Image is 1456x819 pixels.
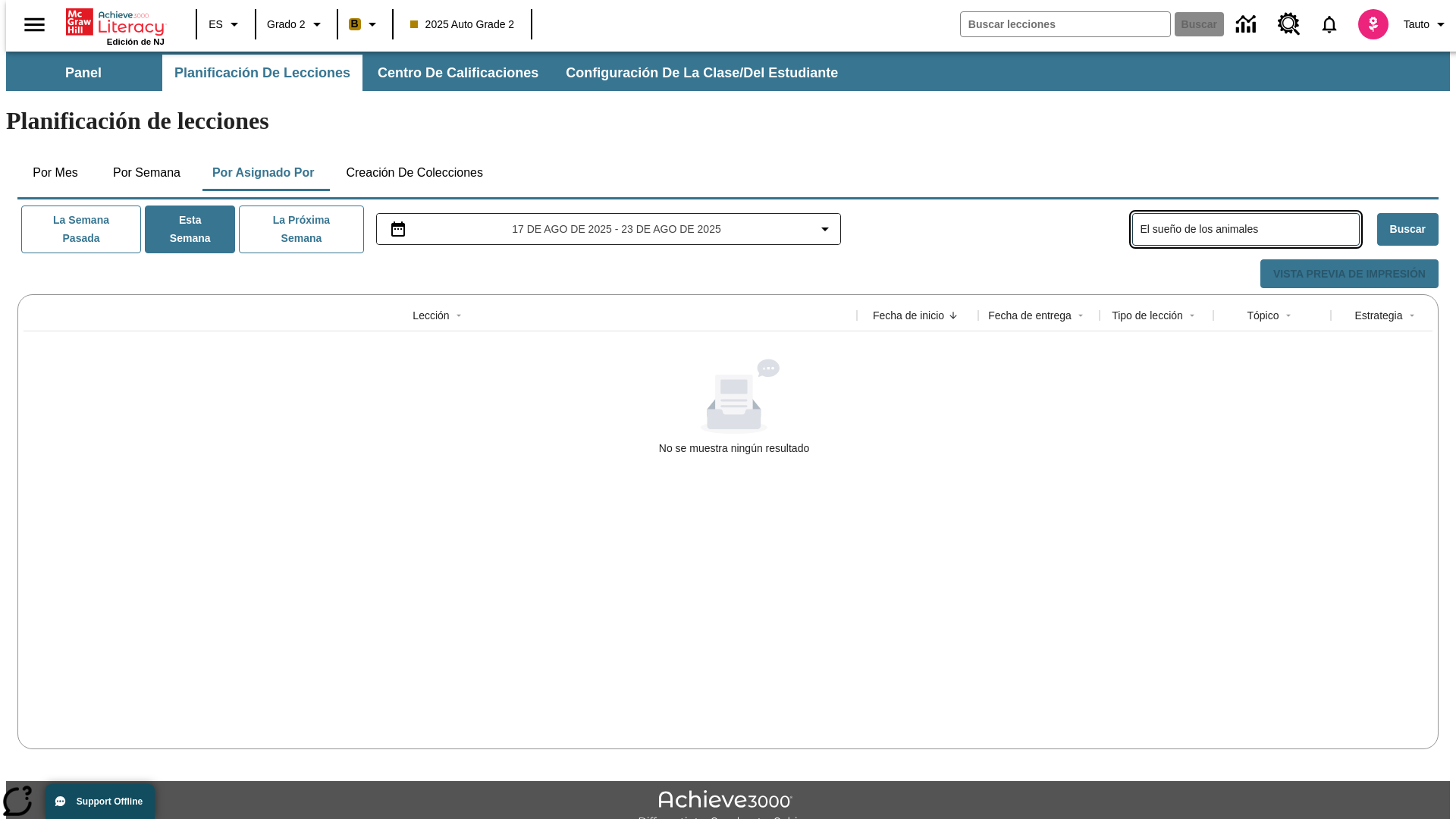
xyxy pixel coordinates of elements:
[1112,308,1183,323] div: Tipo de lección
[351,14,359,33] span: B
[6,52,1450,91] div: Subbarra de navegación
[66,7,165,37] a: Portada
[1310,5,1349,44] a: Notificaciones
[334,155,495,191] button: Creación de colecciones
[944,306,962,325] button: Sort
[45,784,155,819] button: Support Offline
[261,11,332,38] button: Grado: Grado 2, Elige un grado
[1354,308,1402,323] div: Estrategia
[200,155,327,191] button: Por asignado por
[961,12,1170,36] input: Buscar campo
[1279,306,1298,325] button: Sort
[77,796,143,807] span: Support Offline
[410,17,515,33] span: 2025 Auto Grade 2
[413,308,449,323] div: Lección
[554,55,850,91] button: Configuración de la clase/del estudiante
[239,206,363,253] button: La próxima semana
[24,359,1445,456] div: No se muestra ningún resultado
[209,17,223,33] span: ES
[6,55,852,91] div: Subbarra de navegación
[1377,213,1439,246] button: Buscar
[101,155,193,191] button: Por semana
[659,441,809,456] div: No se muestra ningún resultado
[512,221,720,237] span: 17 de ago de 2025 - 23 de ago de 2025
[162,55,362,91] button: Planificación de lecciones
[1183,306,1201,325] button: Sort
[383,220,835,238] button: Seleccione el intervalo de fechas opción del menú
[107,37,165,46] span: Edición de NJ
[366,55,551,91] button: Centro de calificaciones
[1404,17,1429,33] span: Tauto
[1072,306,1090,325] button: Sort
[343,11,388,38] button: Boost El color de la clase es anaranjado claro. Cambiar el color de la clase.
[17,155,93,191] button: Por mes
[66,5,165,46] div: Portada
[1358,9,1389,39] img: avatar image
[1398,11,1456,38] button: Perfil/Configuración
[8,55,159,91] button: Panel
[816,220,834,238] svg: Collapse Date Range Filter
[1141,218,1359,240] input: Buscar lecciones asignadas
[145,206,235,253] button: Esta semana
[1247,308,1279,323] div: Tópico
[1403,306,1421,325] button: Sort
[202,11,250,38] button: Lenguaje: ES, Selecciona un idioma
[6,107,1450,135] h1: Planificación de lecciones
[12,2,57,47] button: Abrir el menú lateral
[1227,4,1269,45] a: Centro de información
[1349,5,1398,44] button: Escoja un nuevo avatar
[267,17,306,33] span: Grado 2
[1269,4,1310,45] a: Centro de recursos, Se abrirá en una pestaña nueva.
[988,308,1072,323] div: Fecha de entrega
[450,306,468,325] button: Sort
[873,308,944,323] div: Fecha de inicio
[21,206,141,253] button: La semana pasada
